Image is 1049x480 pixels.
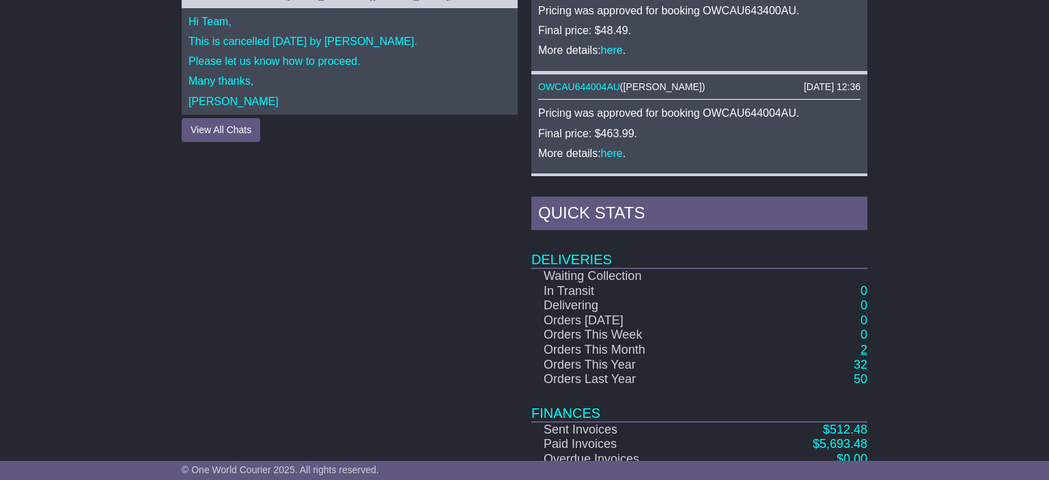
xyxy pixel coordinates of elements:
p: More details: . [538,147,861,160]
a: OWCAU644004AU [538,81,620,92]
td: Deliveries [531,234,867,268]
a: 32 [854,358,867,371]
p: Final price: $48.49. [538,24,861,37]
td: Overdue Invoices [531,452,743,467]
p: This is cancelled [DATE] by [PERSON_NAME]. [188,35,511,48]
td: In Transit [531,284,743,299]
p: Pricing was approved for booking OWCAU644004AU. [538,107,861,119]
span: 5,693.48 [820,437,867,451]
div: Quick Stats [531,197,867,234]
p: Please let us know how to proceed. [188,55,511,68]
span: 512.48 [830,423,867,436]
p: More details: . [538,44,861,57]
a: $5,693.48 [813,437,867,451]
a: 0 [861,298,867,312]
a: 2 [861,343,867,356]
a: 0 [861,328,867,341]
td: Orders This Year [531,358,743,373]
p: [PERSON_NAME] [188,95,511,108]
td: Waiting Collection [531,268,743,284]
p: Final price: $463.99. [538,127,861,140]
td: Orders This Month [531,343,743,358]
p: Many thanks, [188,74,511,87]
td: Sent Invoices [531,422,743,438]
a: 0 [861,313,867,327]
span: [PERSON_NAME] [624,81,702,92]
p: Pricing was approved for booking OWCAU643400AU. [538,4,861,17]
div: ( ) [538,81,861,93]
a: $0.00 [837,452,867,466]
a: 0 [861,284,867,298]
td: Orders [DATE] [531,313,743,328]
span: © One World Courier 2025. All rights reserved. [182,464,379,475]
td: Orders Last Year [531,372,743,387]
td: Delivering [531,298,743,313]
a: here [601,147,623,159]
p: Hi Team, [188,15,511,28]
a: here [601,44,623,56]
td: Finances [531,387,867,422]
a: 50 [854,372,867,386]
td: Orders This Week [531,328,743,343]
td: Paid Invoices [531,437,743,452]
div: [DATE] 12:36 [804,81,861,93]
span: 0.00 [843,452,867,466]
button: View All Chats [182,118,260,142]
a: $512.48 [823,423,867,436]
